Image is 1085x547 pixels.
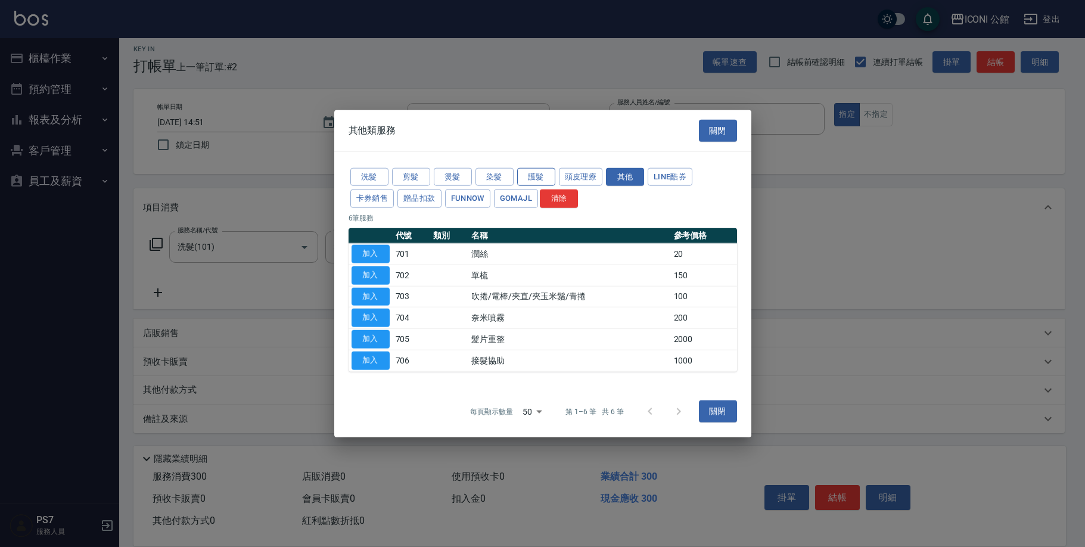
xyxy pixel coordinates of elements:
[671,286,737,307] td: 100
[671,328,737,350] td: 2000
[671,243,737,265] td: 20
[393,286,431,307] td: 703
[352,287,390,306] button: 加入
[393,350,431,371] td: 706
[468,286,670,307] td: 吹捲/電棒/夾直/夾玉米鬚/青捲
[350,167,388,186] button: 洗髮
[470,406,513,417] p: 每頁顯示數量
[606,167,644,186] button: 其他
[671,228,737,244] th: 參考價格
[393,328,431,350] td: 705
[352,245,390,263] button: 加入
[468,228,670,244] th: 名稱
[468,328,670,350] td: 髮片重整
[352,266,390,284] button: 加入
[468,307,670,328] td: 奈米噴霧
[350,189,394,208] button: 卡券銷售
[430,228,468,244] th: 類別
[671,350,737,371] td: 1000
[393,228,431,244] th: 代號
[468,243,670,265] td: 潤絲
[445,189,490,208] button: FUNNOW
[540,189,578,208] button: 清除
[648,167,692,186] button: LINE酷券
[699,120,737,142] button: 關閉
[393,307,431,328] td: 704
[392,167,430,186] button: 剪髮
[565,406,623,417] p: 第 1–6 筆 共 6 筆
[518,395,546,427] div: 50
[352,309,390,327] button: 加入
[397,189,442,208] button: 贈品扣款
[671,265,737,286] td: 150
[352,330,390,349] button: 加入
[434,167,472,186] button: 燙髮
[468,350,670,371] td: 接髮協助
[517,167,555,186] button: 護髮
[393,243,431,265] td: 701
[349,213,737,223] p: 6 筆服務
[494,189,538,208] button: GOMAJL
[699,400,737,422] button: 關閉
[352,351,390,369] button: 加入
[393,265,431,286] td: 702
[559,167,603,186] button: 頭皮理療
[349,125,396,136] span: 其他類服務
[671,307,737,328] td: 200
[475,167,514,186] button: 染髮
[468,265,670,286] td: 單梳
